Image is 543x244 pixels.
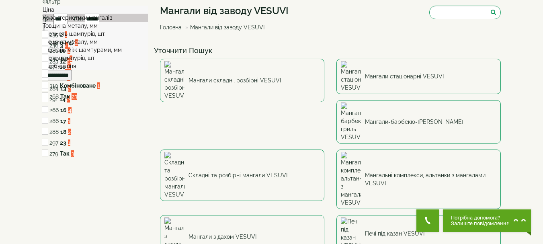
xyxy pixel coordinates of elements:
span: 310 [49,82,58,89]
span: Залиште повідомлення [451,221,509,226]
div: Відстань між шампурами, мм [43,46,148,54]
span: 4 [68,107,72,113]
span: 266 [49,107,59,113]
div: Фарбування [43,62,148,70]
span: 3 [71,150,74,157]
label: 23 [60,139,66,147]
span: 286 [49,118,59,124]
div: Товщина металу, мм [43,22,148,30]
div: Характеристики мангалів [43,14,148,22]
div: Товщина металу, мм [43,38,148,46]
button: Chat button [443,209,531,232]
span: 288 [49,129,59,135]
a: Мангали стаціонарні VESUVI Мангали стаціонарні VESUVI [336,59,501,94]
span: 297 [49,139,58,146]
span: 1 [97,82,100,89]
img: Мангали складні, розбірні VESUVI [164,61,184,100]
span: 279 [49,150,58,157]
button: Get Call button [416,209,439,232]
img: Мангали-барбекю-гриль VESUVI [341,103,361,141]
div: Ціна [43,6,148,14]
label: Так [60,150,70,158]
label: 18 [60,128,66,136]
h4: Уточнити Пошук [154,47,507,55]
img: Мангальні комплекси, альтанки з мангалами VESUVI [341,152,361,207]
span: 1 [68,139,70,146]
span: 2 [68,129,71,135]
label: 17 [60,117,66,125]
div: К-сть шампурів, шт [43,54,148,62]
a: Мангали складні, розбірні VESUVI Мангали складні, розбірні VESUVI [160,59,324,102]
a: Мангали-барбекю-гриль VESUVI Мангали-барбекю-[PERSON_NAME] [336,100,501,144]
span: 268 [49,93,59,100]
label: 16 [60,106,67,114]
a: Мангальні комплекси, альтанки з мангалами VESUVI Мангальні комплекси, альтанки з мангалами VESUVI [336,150,501,209]
div: Місткість шампурів, шт. [43,30,148,38]
span: 1 [68,118,70,124]
a: Складні та розбірні мангали VESUVI Складні та розбірні мангали VESUVI [160,150,324,201]
li: Мангали від заводу VESUVI [183,23,264,31]
h1: Мангали від заводу VESUVI [160,6,289,16]
label: Так [60,92,70,100]
span: 23 [72,93,77,100]
span: Потрібна допомога? [451,215,509,221]
a: Головна [160,24,182,31]
img: Складні та розбірні мангали VESUVI [164,152,184,199]
label: Комбіноване [60,82,96,90]
img: Мангали стаціонарні VESUVI [341,61,361,92]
